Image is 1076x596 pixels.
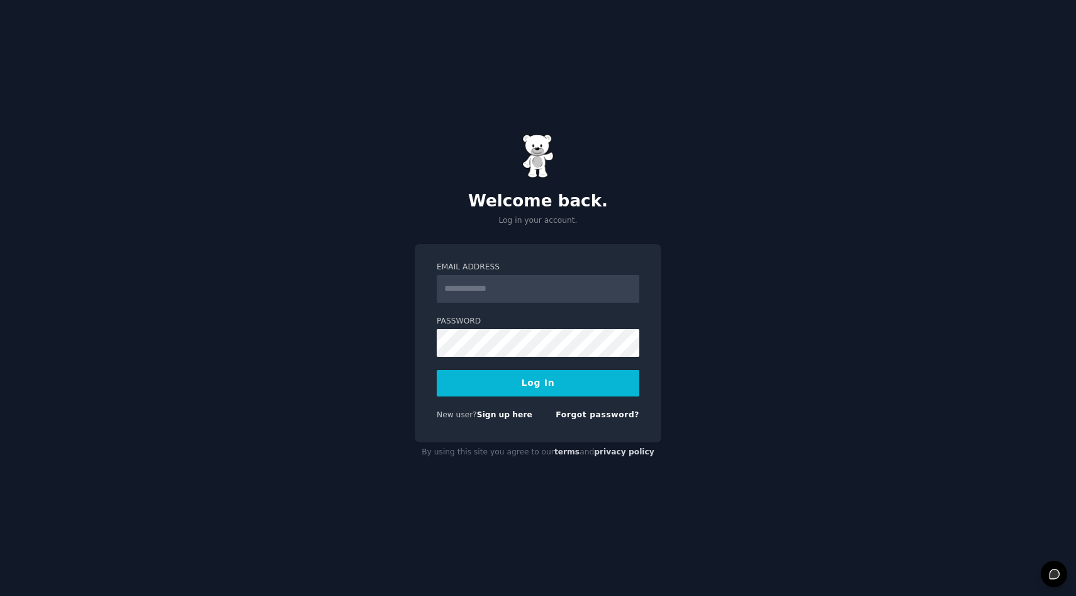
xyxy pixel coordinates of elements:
span: New user? [437,410,477,419]
label: Email Address [437,262,639,273]
div: By using this site you agree to our and [415,442,661,463]
a: privacy policy [594,447,654,456]
label: Password [437,316,639,327]
p: Log in your account. [415,215,661,227]
a: Forgot password? [556,410,639,419]
a: terms [554,447,580,456]
a: Sign up here [477,410,532,419]
h2: Welcome back. [415,191,661,211]
img: Gummy Bear [522,134,554,178]
button: Log In [437,370,639,396]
